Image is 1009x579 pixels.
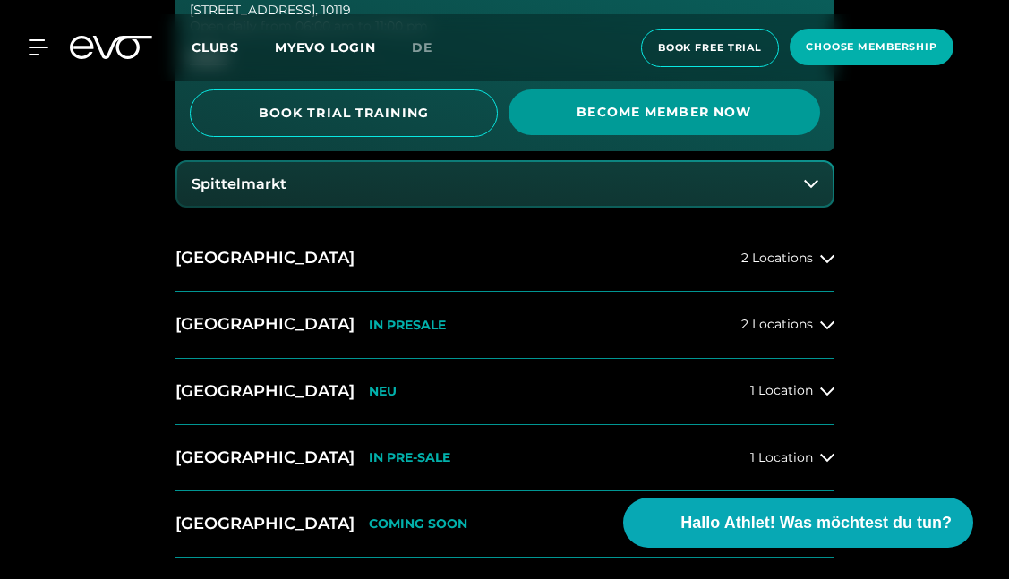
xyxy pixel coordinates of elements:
[175,292,834,358] button: [GEOGRAPHIC_DATA]IN PRESALE2 Locations
[175,380,355,403] h2: [GEOGRAPHIC_DATA]
[369,516,467,532] p: COMING SOON
[175,226,834,292] button: [GEOGRAPHIC_DATA]2 Locations
[530,103,798,122] span: Become Member Now
[177,162,833,207] button: Spittelmarkt
[369,318,446,333] p: IN PRESALE
[412,38,454,58] a: de
[175,313,355,336] h2: [GEOGRAPHIC_DATA]
[175,425,834,491] button: [GEOGRAPHIC_DATA]IN PRE-SALE1 Location
[680,511,952,535] span: Hallo Athlet! Was möchtest du tun?
[175,513,355,535] h2: [GEOGRAPHIC_DATA]
[750,384,813,397] span: 1 Location
[212,104,476,123] span: BOOK TRIAL TRAINING
[275,39,376,55] a: MYEVO LOGIN
[175,491,834,558] button: [GEOGRAPHIC_DATA]COMING SOON2 Locations
[412,39,432,55] span: de
[750,451,813,464] span: 1 Location
[806,39,937,55] span: choose membership
[658,40,762,55] span: book free trial
[741,318,813,331] span: 2 Locations
[741,251,813,265] span: 2 Locations
[623,498,973,548] button: Hallo Athlet! Was möchtest du tun?
[369,384,397,399] p: NEU
[369,450,450,465] p: IN PRE-SALE
[175,359,834,425] button: [GEOGRAPHIC_DATA]NEU1 Location
[175,447,355,469] h2: [GEOGRAPHIC_DATA]
[192,39,239,55] span: Clubs
[784,29,959,67] a: choose membership
[636,29,784,67] a: book free trial
[175,247,355,269] h2: [GEOGRAPHIC_DATA]
[509,89,819,137] a: Become Member Now
[192,38,275,55] a: Clubs
[190,89,499,137] a: BOOK TRIAL TRAINING
[192,176,286,192] h3: Spittelmarkt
